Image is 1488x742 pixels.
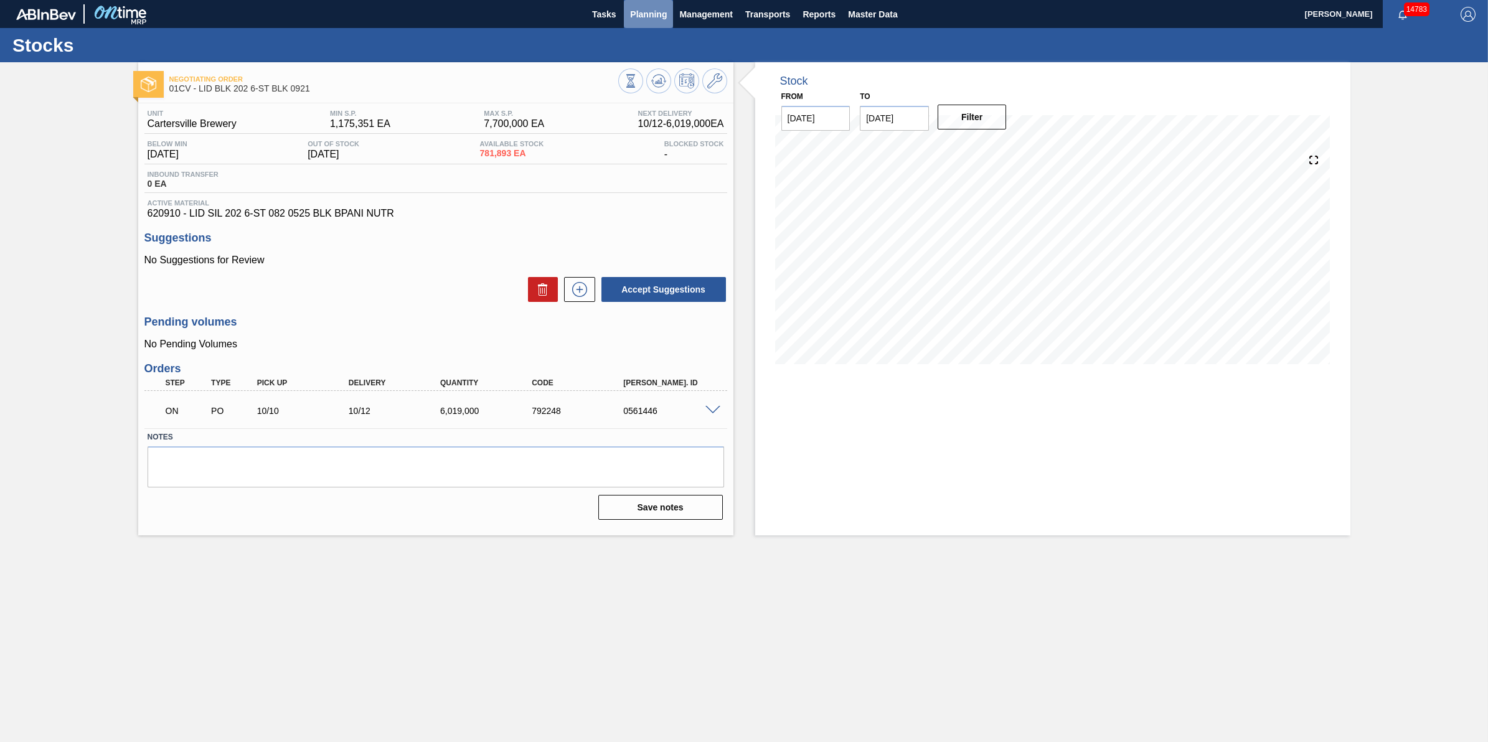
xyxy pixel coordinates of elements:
label: to [860,92,870,101]
h3: Pending volumes [144,316,727,329]
span: Active Material [148,199,724,207]
div: Purchase order [208,406,257,416]
span: Available Stock [480,140,544,148]
span: 14783 [1404,2,1429,16]
button: Filter [938,105,1007,129]
img: TNhmsLtSVTkK8tSr43FrP2fwEKptu5GPRR3wAAAABJRU5ErkJggg== [16,9,76,20]
img: Ícone [141,77,156,92]
p: No Suggestions for Review [144,255,727,266]
div: - [661,140,727,160]
span: Out Of Stock [308,140,359,148]
span: Tasks [590,7,618,22]
div: Delete Suggestions [522,277,558,302]
button: Stocks Overview [618,68,643,93]
button: Save notes [598,495,723,520]
span: MIN S.P. [330,110,390,117]
h3: Suggestions [144,232,727,245]
span: Unit [148,110,237,117]
span: [DATE] [308,149,359,160]
span: 10/12 - 6,019,000 EA [638,118,724,129]
label: From [781,92,803,101]
div: [PERSON_NAME]. ID [620,378,724,387]
span: 01CV - LID BLK 202 6-ST BLK 0921 [169,84,618,93]
button: Update Chart [646,68,671,93]
button: Accept Suggestions [601,277,726,302]
input: mm/dd/yyyy [860,106,929,131]
button: Schedule Inventory [674,68,699,93]
span: Blocked Stock [664,140,724,148]
span: Inbound Transfer [148,171,219,178]
div: 6,019,000 [437,406,541,416]
div: Delivery [346,378,450,387]
span: MAX S.P. [484,110,544,117]
span: Transports [745,7,790,22]
span: 7,700,000 EA [484,118,544,129]
label: Notes [148,428,724,446]
div: Type [208,378,257,387]
div: 10/12/2025 [346,406,450,416]
span: 1,175,351 EA [330,118,390,129]
div: 10/10/2025 [254,406,358,416]
span: Planning [630,7,667,22]
span: 620910 - LID SIL 202 6-ST 082 0525 BLK BPANI NUTR [148,208,724,219]
div: Step [162,378,212,387]
span: 0 EA [148,179,219,189]
span: Next Delivery [638,110,724,117]
div: Stock [780,75,808,88]
input: mm/dd/yyyy [781,106,850,131]
span: Management [679,7,733,22]
span: Reports [803,7,836,22]
h1: Stocks [12,38,233,52]
div: Negotiating Order [162,397,212,425]
div: 0561446 [620,406,724,416]
span: Negotiating Order [169,75,618,83]
button: Go to Master Data / General [702,68,727,93]
div: 792248 [529,406,633,416]
div: New suggestion [558,277,595,302]
div: Code [529,378,633,387]
span: Cartersville Brewery [148,118,237,129]
img: Logout [1461,7,1476,22]
span: Master Data [848,7,897,22]
p: No Pending Volumes [144,339,727,350]
span: Below Min [148,140,187,148]
span: [DATE] [148,149,187,160]
div: Quantity [437,378,541,387]
p: ON [166,406,209,416]
div: Pick up [254,378,358,387]
h3: Orders [144,362,727,375]
button: Notifications [1383,6,1423,23]
span: 781,893 EA [480,149,544,158]
div: Accept Suggestions [595,276,727,303]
